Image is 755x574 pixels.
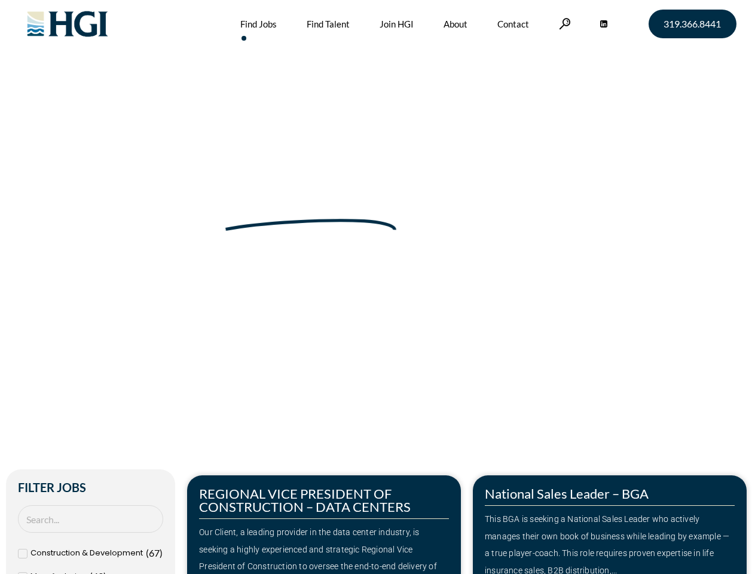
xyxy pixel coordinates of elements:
span: 67 [149,547,160,558]
h2: Filter Jobs [18,481,163,493]
input: Search Job [18,505,163,533]
span: Jobs [72,241,91,253]
span: Construction & Development [30,545,143,562]
a: Search [559,18,571,29]
span: » [43,241,91,253]
a: National Sales Leader – BGA [485,486,649,502]
span: 319.366.8441 [664,19,721,29]
a: REGIONAL VICE PRESIDENT OF CONSTRUCTION – DATA CENTERS [199,486,411,515]
a: Home [43,241,68,253]
a: 319.366.8441 [649,10,736,38]
span: ) [160,547,163,558]
span: Make Your [43,184,216,227]
span: ( [146,547,149,558]
span: Next Move [223,185,399,225]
